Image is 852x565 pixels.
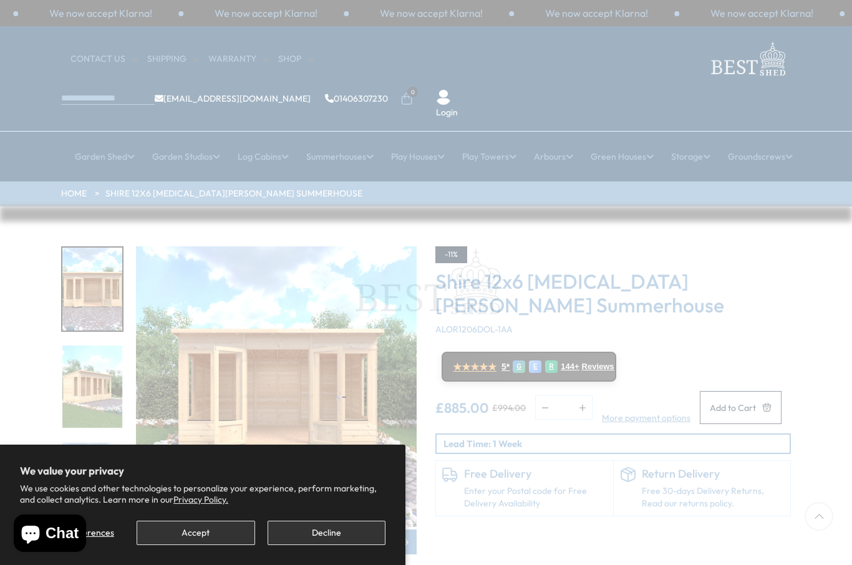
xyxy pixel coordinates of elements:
[173,494,228,505] a: Privacy Policy.
[268,521,385,545] button: Decline
[137,521,254,545] button: Accept
[10,514,90,555] inbox-online-store-chat: Shopify online store chat
[20,465,385,477] h2: We value your privacy
[20,483,385,505] p: We use cookies and other technologies to personalize your experience, perform marketing, and coll...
